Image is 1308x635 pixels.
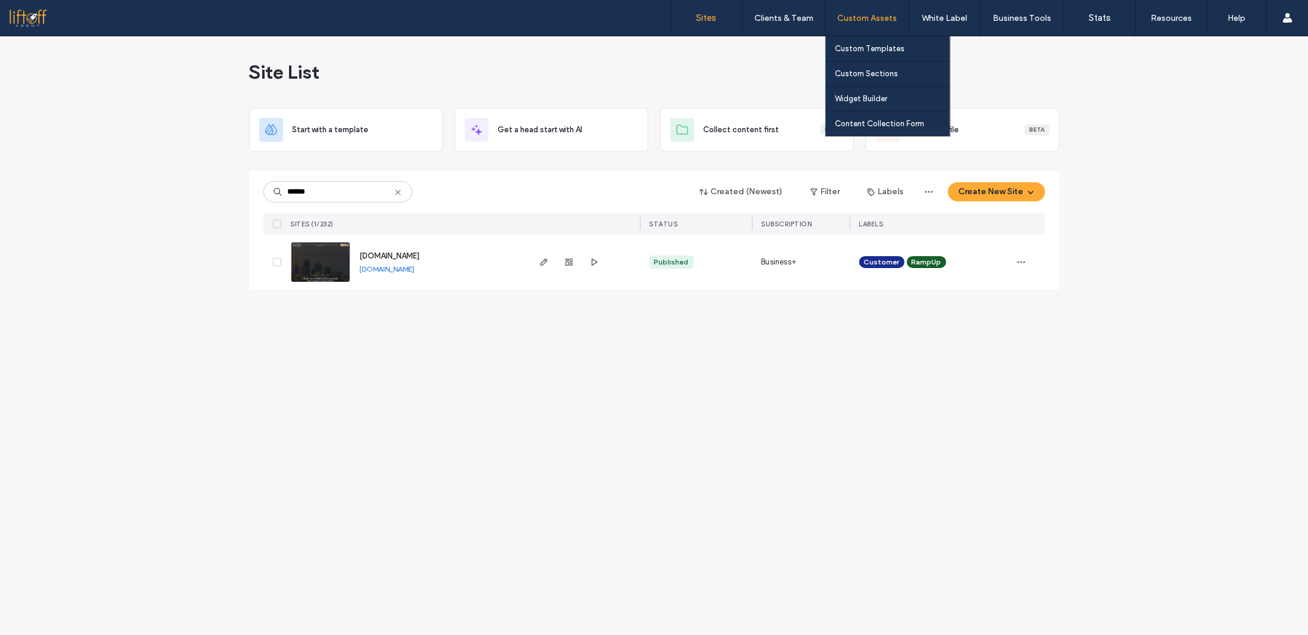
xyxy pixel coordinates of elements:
[360,251,420,260] a: [DOMAIN_NAME]
[754,13,813,23] label: Clients & Team
[650,220,678,228] span: STATUS
[835,94,887,103] label: Widget Builder
[291,220,334,228] span: SITES (1/232)
[835,111,950,136] a: Content Collection Form
[1228,13,1246,23] label: Help
[654,257,689,267] div: Published
[498,124,583,136] span: Get a head start with AI
[859,220,884,228] span: LABELS
[293,124,369,136] span: Start with a template
[835,119,924,128] label: Content Collection Form
[864,257,900,267] span: Customer
[762,220,812,228] span: SUBSCRIPTION
[689,182,794,201] button: Created (Newest)
[835,36,950,61] a: Custom Templates
[866,108,1060,152] div: Start from fileBeta
[697,13,717,23] label: Sites
[835,69,898,78] label: Custom Sections
[660,108,854,152] div: Collect content firstNew
[27,8,51,19] span: Help
[835,61,950,86] a: Custom Sections
[1151,13,1192,23] label: Resources
[249,60,320,84] span: Site List
[948,182,1045,201] button: Create New Site
[455,108,648,152] div: Get a head start with AI
[1025,124,1049,135] div: Beta
[799,182,852,201] button: Filter
[1089,13,1111,23] label: Stats
[762,256,797,268] span: Business+
[835,86,950,111] a: Widget Builder
[704,124,779,136] span: Collect content first
[857,182,915,201] button: Labels
[993,13,1052,23] label: Business Tools
[912,257,942,267] span: RampUp
[821,124,844,135] div: New
[360,264,415,273] a: [DOMAIN_NAME]
[838,13,897,23] label: Custom Assets
[249,108,443,152] div: Start with a template
[922,13,968,23] label: White Label
[835,44,905,53] label: Custom Templates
